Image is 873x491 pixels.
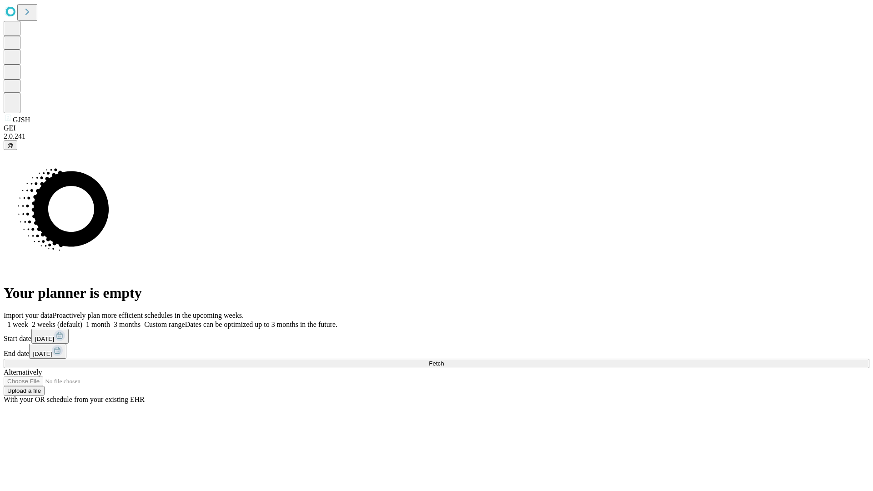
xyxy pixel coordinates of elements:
div: End date [4,344,869,359]
span: 1 month [86,321,110,328]
span: Dates can be optimized up to 3 months in the future. [185,321,337,328]
span: Alternatively [4,368,42,376]
span: [DATE] [35,336,54,342]
span: 3 months [114,321,140,328]
span: 2 weeks (default) [32,321,82,328]
button: @ [4,140,17,150]
span: 1 week [7,321,28,328]
h1: Your planner is empty [4,285,869,301]
span: Custom range [144,321,185,328]
span: Import your data [4,311,53,319]
span: GJSH [13,116,30,124]
button: Upload a file [4,386,45,396]
div: GEI [4,124,869,132]
button: [DATE] [31,329,69,344]
button: [DATE] [29,344,66,359]
div: 2.0.241 [4,132,869,140]
span: [DATE] [33,351,52,357]
span: Fetch [429,360,444,367]
span: @ [7,142,14,149]
span: Proactively plan more efficient schedules in the upcoming weeks. [53,311,244,319]
div: Start date [4,329,869,344]
span: With your OR schedule from your existing EHR [4,396,145,403]
button: Fetch [4,359,869,368]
